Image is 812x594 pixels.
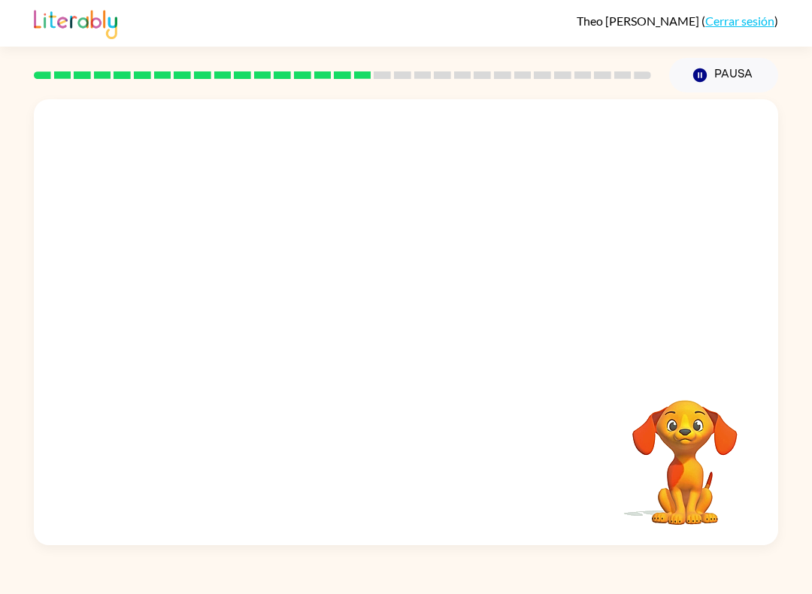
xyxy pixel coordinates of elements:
[34,6,117,39] img: Literably
[610,377,760,527] video: Tu navegador debe admitir la reproducción de archivos .mp4 para usar Literably. Intenta usar otro...
[705,14,774,28] a: Cerrar sesión
[669,58,778,92] button: Pausa
[577,14,701,28] span: Theo [PERSON_NAME]
[577,14,778,28] div: ( )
